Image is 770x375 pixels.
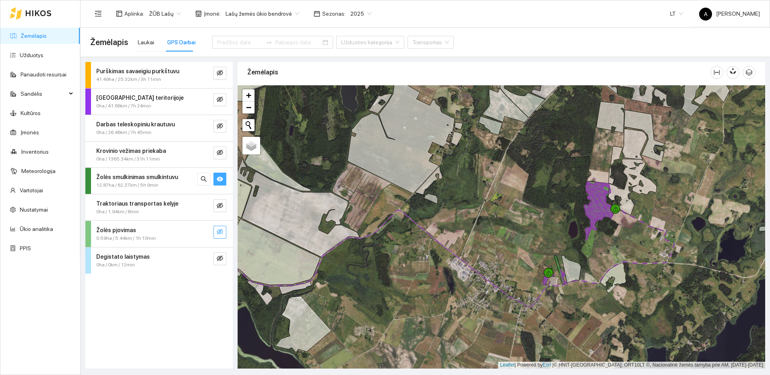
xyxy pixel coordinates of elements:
span: A [704,8,708,21]
a: Zoom in [242,89,255,101]
div: Žolės smulkinimas smulkintuvu12.87ha / 62.37km / 5h 9minsearcheye [85,168,233,194]
input: Pradžios data [217,38,263,47]
button: column-width [710,66,723,79]
span: swap-right [266,39,272,45]
strong: [GEOGRAPHIC_DATA] teritorijoje [96,95,184,101]
span: eye [217,176,223,183]
div: Laukai [138,38,154,47]
a: Layers [242,137,260,155]
button: eye-invisible [213,67,226,80]
span: ŽŪB Lašų [149,8,181,20]
span: 2025 [350,8,371,20]
span: Įmonė : [204,9,221,18]
span: [PERSON_NAME] [699,10,760,17]
span: 0.59ha / 5.44km / 1h 10min [96,235,156,242]
span: 0ha / 0km / 12min [96,261,135,269]
button: search [197,173,210,185]
button: Initiate a new search [242,119,255,131]
a: Kultūros [21,110,41,116]
span: + [246,90,251,100]
span: eye-invisible [217,202,223,210]
button: eye-invisible [213,199,226,212]
span: 0ha / 41.66km / 7h 24min [96,102,151,110]
strong: Darbas teleskopiniu krautuvu [96,121,175,128]
span: | [553,362,554,368]
a: Įmonės [21,129,39,136]
span: shop [195,10,202,17]
span: Aplinka : [124,9,144,18]
a: Vartotojai [20,187,43,194]
span: 41.49ha / 25.32km / 3h 11min [96,76,161,83]
a: Nustatymai [20,206,48,213]
strong: Krovinio vežimas priekaba [96,148,166,154]
div: Traktoriaus transportas kelyje0ha / 1.94km / 8mineye-invisible [85,194,233,220]
div: Purškimas savaeigiu purkštuvu41.49ha / 25.32km / 3h 11mineye-invisible [85,62,233,88]
strong: Degistato laistymas [96,253,150,260]
span: LT [670,8,683,20]
strong: Žolės pjovimas [96,227,136,233]
div: Žolės pjovimas0.59ha / 5.44km / 1h 10mineye-invisible [85,221,233,247]
div: Darbas teleskopiniu krautuvu0ha / 26.46km / 7h 45mineye-invisible [85,115,233,141]
span: eye-invisible [217,123,223,130]
span: 0ha / 1365.34km / 31h 11min [96,155,160,163]
a: Esri [543,362,551,368]
span: search [201,176,207,183]
div: Krovinio vežimas priekaba0ha / 1365.34km / 31h 11mineye-invisible [85,142,233,168]
a: Užduotys [20,52,43,58]
a: PPIS [20,245,31,251]
a: Žemėlapis [21,33,47,39]
div: GPS Darbai [167,38,196,47]
input: Pabaigos data [275,38,321,47]
span: eye-invisible [217,229,223,236]
div: [GEOGRAPHIC_DATA] teritorijoje0ha / 41.66km / 7h 24mineye-invisible [85,89,233,115]
button: eye-invisible [213,252,226,265]
strong: Traktoriaus transportas kelyje [96,200,178,207]
button: eye-invisible [213,120,226,133]
span: Žemėlapis [90,36,128,49]
span: eye-invisible [217,70,223,77]
span: Sandėlis [21,86,66,102]
a: Zoom out [242,101,255,113]
button: eye-invisible [213,226,226,239]
span: eye-invisible [217,96,223,104]
a: Panaudoti resursai [21,71,66,78]
button: eye-invisible [213,146,226,159]
button: eye [213,173,226,185]
a: Leaflet [500,362,515,368]
span: calendar [314,10,320,17]
div: | Powered by © HNIT-[GEOGRAPHIC_DATA]; ORT10LT ©, Nacionalinė žemės tarnyba prie AM, [DATE]-[DATE] [498,362,765,369]
div: Žemėlapis [247,61,710,84]
span: to [266,39,272,45]
span: 0ha / 26.46km / 7h 45min [96,129,151,136]
a: Ūkio analitika [20,226,53,232]
button: eye-invisible [213,93,226,106]
span: layout [116,10,122,17]
a: Inventorius [21,148,49,155]
span: 12.87ha / 62.37km / 5h 9min [96,181,158,189]
span: menu-fold [95,10,102,17]
span: − [246,102,251,112]
span: eye-invisible [217,149,223,157]
span: Lašų žemės ūkio bendrovė [226,8,299,20]
a: Meteorologija [21,168,56,174]
strong: Žolės smulkinimas smulkintuvu [96,174,178,180]
strong: Purškimas savaeigiu purkštuvu [96,68,179,74]
span: Sezonas : [322,9,346,18]
div: Degistato laistymas0ha / 0km / 12mineye-invisible [85,247,233,274]
button: menu-fold [90,6,106,22]
span: eye-invisible [217,255,223,263]
span: column-width [711,69,723,76]
span: 0ha / 1.94km / 8min [96,208,139,216]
